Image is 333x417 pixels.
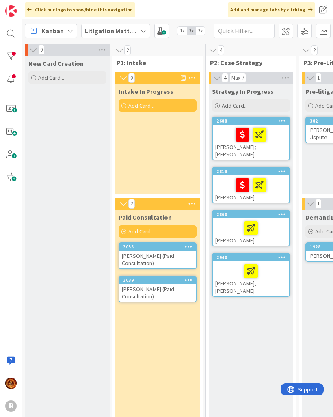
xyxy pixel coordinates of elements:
input: Quick Filter... [214,24,275,38]
span: Intake In Progress [119,87,173,95]
span: 0 [38,45,45,55]
span: 2 [124,45,131,55]
span: P1: Intake [117,58,192,67]
span: 4 [222,73,228,83]
div: 2940 [213,254,289,261]
span: 2 [311,45,318,55]
img: TR [5,378,17,389]
span: 1x [177,27,187,35]
div: 3039 [123,277,196,283]
div: 2860[PERSON_NAME] [213,211,289,246]
div: 2818 [213,168,289,175]
span: 2x [187,27,196,35]
div: 2818 [216,169,289,174]
div: [PERSON_NAME]; [PERSON_NAME] [213,261,289,296]
span: Add Card... [222,102,248,109]
span: 1 [315,73,322,83]
div: Add and manage tabs by clicking [228,2,315,17]
span: New Card Creation [28,59,84,67]
span: P2: Case Strategy [210,58,286,67]
div: 2688 [213,117,289,125]
div: 2818[PERSON_NAME] [213,168,289,203]
div: 3058[PERSON_NAME] (Paid Consultation) [119,243,196,268]
div: 3039 [119,277,196,284]
div: [PERSON_NAME] [213,218,289,246]
div: 3039[PERSON_NAME] (Paid Consultation) [119,277,196,302]
div: [PERSON_NAME] (Paid Consultation) [119,284,196,302]
b: Litigation Matter Workflow (FL2) [85,27,182,35]
span: Paid Consultation [119,213,172,221]
span: Add Card... [38,74,64,81]
span: 1 [315,199,322,209]
div: R [5,400,17,412]
span: 2 [128,199,135,209]
div: [PERSON_NAME] [213,175,289,203]
div: [PERSON_NAME]; [PERSON_NAME] [213,125,289,160]
div: 2940[PERSON_NAME]; [PERSON_NAME] [213,254,289,296]
span: Support [17,1,37,11]
img: Visit kanbanzone.com [5,5,17,17]
div: 2940 [216,255,289,260]
div: 3058 [119,243,196,251]
div: Click our logo to show/hide this navigation [25,2,135,17]
span: 0 [128,73,135,83]
span: Kanban [41,26,64,36]
div: 2860 [213,211,289,218]
div: 2688 [216,118,289,124]
span: 4 [218,45,224,55]
span: Add Card... [128,102,154,109]
div: 3058 [123,244,196,250]
div: 2688[PERSON_NAME]; [PERSON_NAME] [213,117,289,160]
div: [PERSON_NAME] (Paid Consultation) [119,251,196,268]
span: 3x [196,27,205,35]
div: Max 7 [231,76,244,80]
span: Strategy In Progress [212,87,274,95]
div: 2860 [216,212,289,217]
span: Add Card... [128,228,154,235]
